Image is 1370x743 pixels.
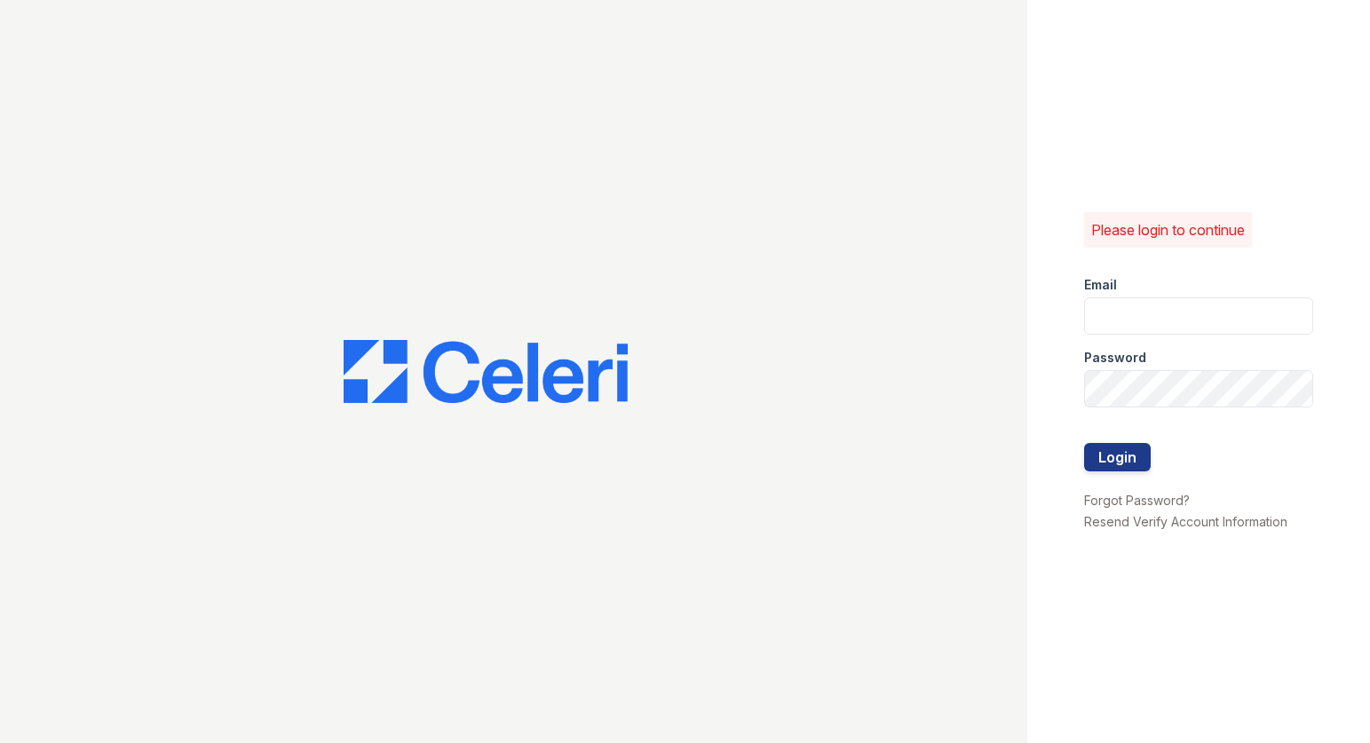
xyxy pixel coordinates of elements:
label: Password [1084,349,1146,367]
a: Resend Verify Account Information [1084,514,1287,529]
button: Login [1084,443,1151,471]
a: Forgot Password? [1084,493,1190,508]
p: Please login to continue [1091,219,1245,241]
img: CE_Logo_Blue-a8612792a0a2168367f1c8372b55b34899dd931a85d93a1a3d3e32e68fde9ad4.png [344,340,628,404]
label: Email [1084,276,1117,294]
